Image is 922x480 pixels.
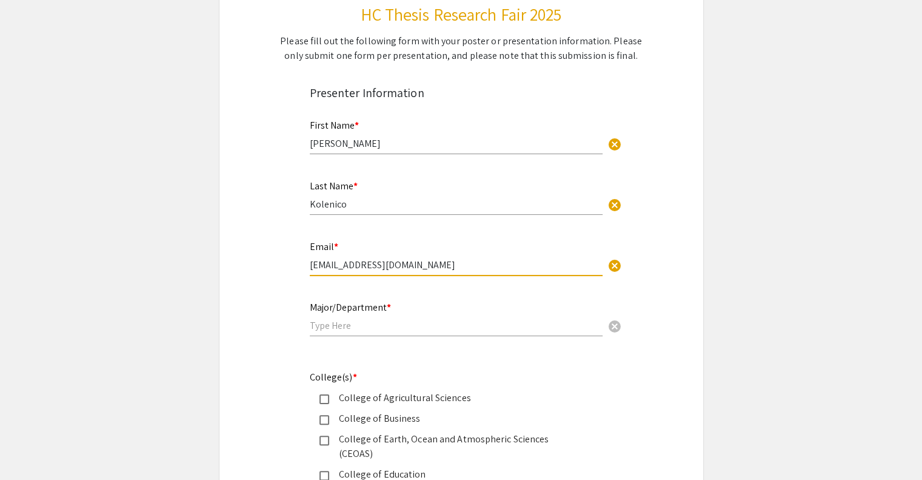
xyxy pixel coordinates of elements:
[329,391,584,405] div: College of Agricultural Sciences
[9,425,52,471] iframe: Chat
[310,84,613,102] div: Presenter Information
[607,198,622,212] span: cancel
[310,371,357,384] mat-label: College(s)
[603,252,627,277] button: Clear
[310,137,603,150] input: Type Here
[310,319,603,332] input: Type Here
[278,4,644,25] h3: HC Thesis Research Fair 2025
[310,240,338,253] mat-label: Email
[603,313,627,337] button: Clear
[310,198,603,211] input: Type Here
[607,319,622,334] span: cancel
[278,34,644,63] div: Please fill out the following form with your poster or presentation information. Please only subm...
[607,259,622,273] span: cancel
[310,301,391,314] mat-label: Major/Department
[329,411,584,426] div: College of Business
[603,132,627,156] button: Clear
[310,180,358,192] mat-label: Last Name
[310,119,359,132] mat-label: First Name
[607,137,622,152] span: cancel
[310,259,603,271] input: Type Here
[329,432,584,461] div: College of Earth, Ocean and Atmospheric Sciences (CEOAS)
[603,192,627,216] button: Clear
